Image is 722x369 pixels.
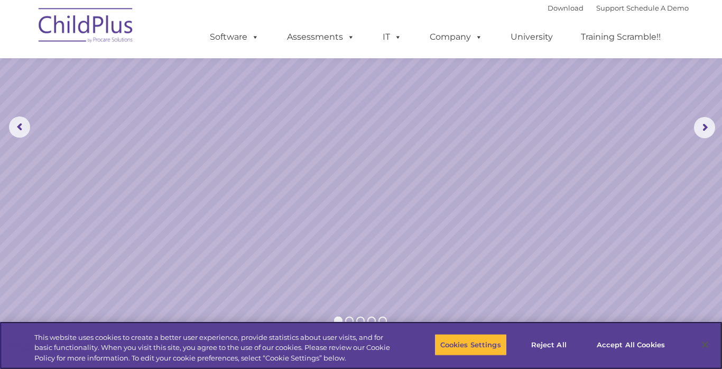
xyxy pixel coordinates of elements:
a: Assessments [276,26,365,48]
font: | [548,4,689,12]
div: This website uses cookies to create a better user experience, provide statistics about user visit... [34,332,397,364]
a: Support [596,4,624,12]
a: Company [419,26,493,48]
a: Schedule A Demo [626,4,689,12]
img: ChildPlus by Procare Solutions [33,1,139,53]
button: Cookies Settings [434,334,507,356]
a: IT [372,26,412,48]
a: Download [548,4,584,12]
a: Software [199,26,270,48]
a: University [500,26,563,48]
button: Reject All [516,334,582,356]
button: Close [693,333,717,356]
button: Accept All Cookies [591,334,671,356]
a: Training Scramble!! [570,26,671,48]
